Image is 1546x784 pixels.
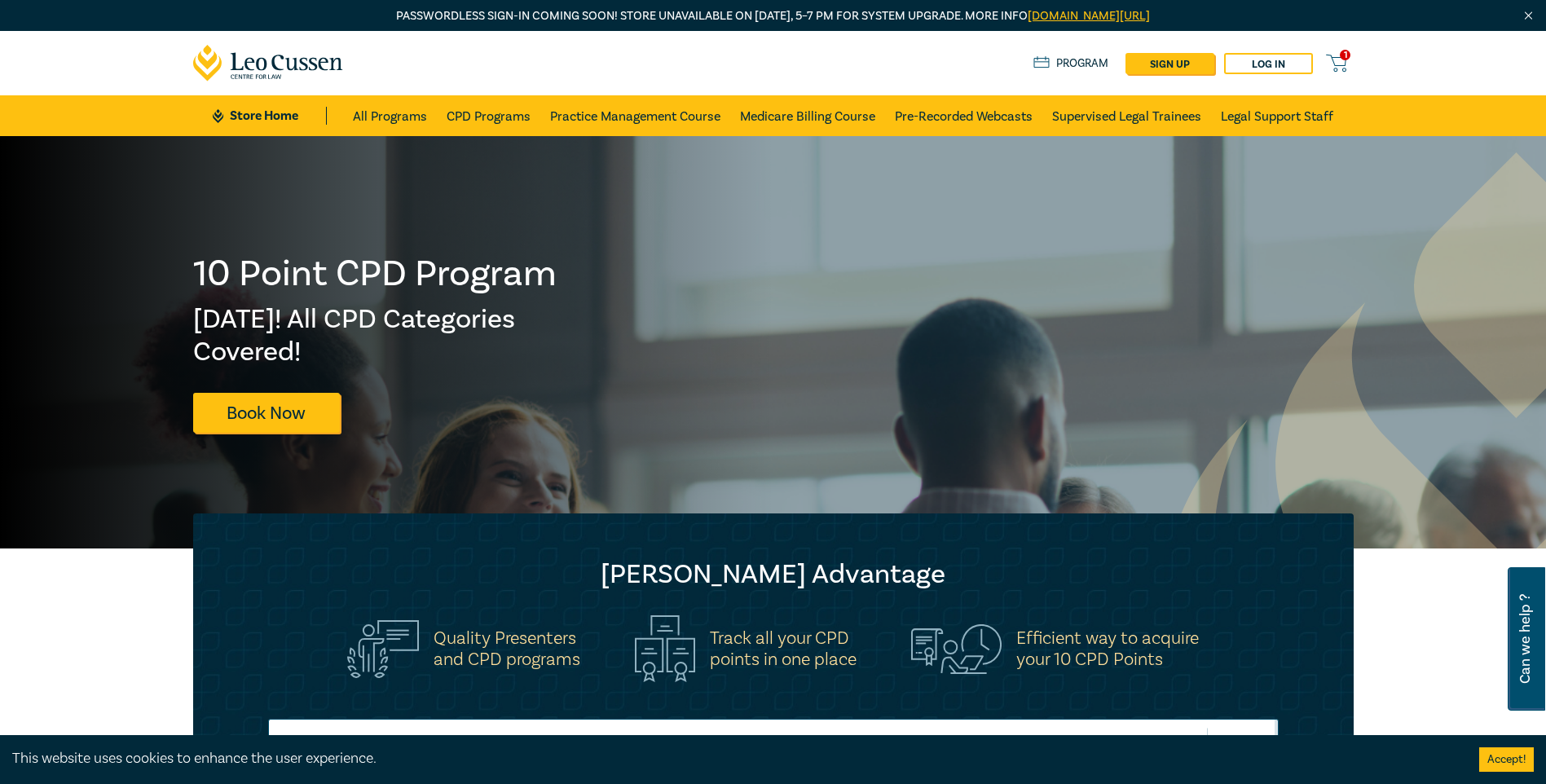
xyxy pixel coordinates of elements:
[353,95,427,136] a: All Programs
[1479,747,1534,772] button: Accept cookies
[193,7,1354,25] p: Passwordless sign-in coming soon! Store unavailable on [DATE], 5–7 PM for system upgrade. More info
[1517,577,1533,701] span: Can we help ?
[226,558,1321,591] h2: [PERSON_NAME] Advantage
[1016,628,1199,670] h5: Efficient way to acquire your 10 CPD Points
[635,615,695,682] img: Track all your CPD<br>points in one place
[550,95,720,136] a: Practice Management Course
[447,95,531,136] a: CPD Programs
[213,107,326,125] a: Store Home
[1028,8,1150,24] a: [DOMAIN_NAME][URL]
[740,95,875,136] a: Medicare Billing Course
[1052,95,1201,136] a: Supervised Legal Trainees
[347,620,419,678] img: Quality Presenters<br>and CPD programs
[193,393,340,433] a: Book Now
[710,628,857,670] h5: Track all your CPD points in one place
[1033,55,1109,73] a: Program
[1125,53,1214,74] a: sign up
[1221,95,1333,136] a: Legal Support Staff
[434,628,580,670] h5: Quality Presenters and CPD programs
[12,748,1455,769] div: This website uses cookies to enhance the user experience.
[193,253,558,295] h1: 10 Point CPD Program
[1522,9,1535,23] img: Close
[1224,53,1313,74] a: Log in
[193,303,558,368] h2: [DATE]! All CPD Categories Covered!
[911,624,1002,673] img: Efficient way to acquire<br>your 10 CPD Points
[1340,50,1350,60] span: 1
[895,95,1033,136] a: Pre-Recorded Webcasts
